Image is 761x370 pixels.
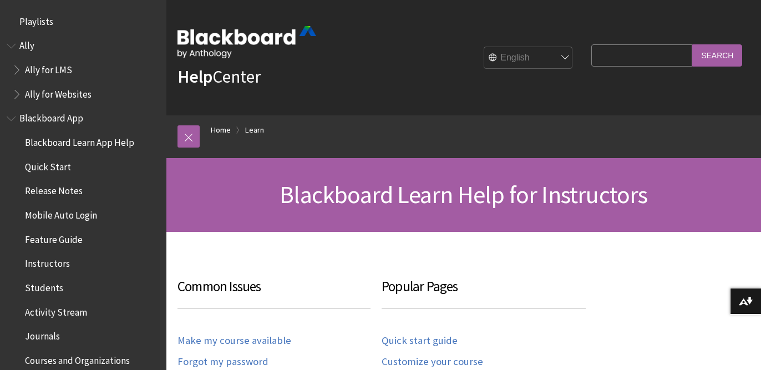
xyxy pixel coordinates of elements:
span: Activity Stream [25,303,87,318]
span: Courses and Organizations [25,351,130,366]
span: Ally [19,37,34,52]
span: Blackboard App [19,109,83,124]
a: Make my course available [177,334,291,347]
a: Quick start guide [382,334,458,347]
a: HelpCenter [177,65,261,88]
nav: Book outline for Playlists [7,12,160,31]
span: Journals [25,327,60,342]
img: Blackboard by Anthology [177,26,316,58]
span: Playlists [19,12,53,27]
span: Release Notes [25,182,83,197]
span: Instructors [25,255,70,270]
span: Blackboard Learn Help for Instructors [280,179,647,210]
strong: Help [177,65,212,88]
input: Search [692,44,742,66]
span: Quick Start [25,158,71,173]
nav: Book outline for Anthology Ally Help [7,37,160,104]
h3: Common Issues [177,276,371,309]
a: Learn [245,123,264,137]
span: Ally for LMS [25,60,72,75]
select: Site Language Selector [484,47,573,69]
span: Students [25,278,63,293]
a: Forgot my password [177,356,268,368]
span: Mobile Auto Login [25,206,97,221]
h3: Popular Pages [382,276,586,309]
span: Ally for Websites [25,85,92,100]
a: Home [211,123,231,137]
a: Customize your course [382,356,483,368]
span: Feature Guide [25,230,83,245]
span: Blackboard Learn App Help [25,133,134,148]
